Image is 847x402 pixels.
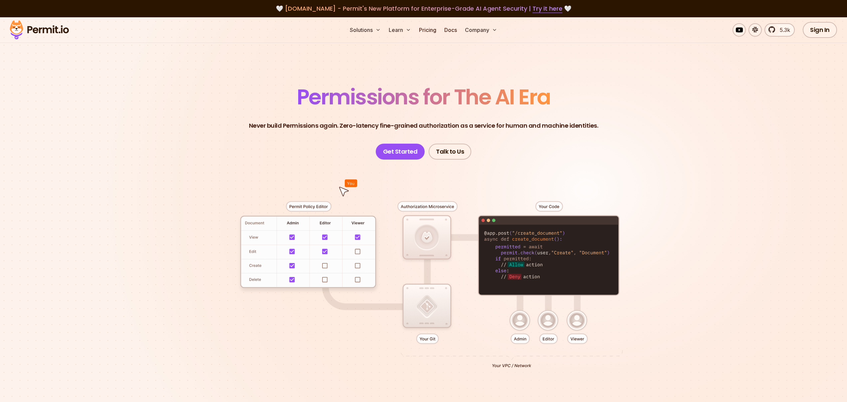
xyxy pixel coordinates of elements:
[386,23,414,37] button: Learn
[803,22,837,38] a: Sign In
[462,23,500,37] button: Company
[776,26,790,34] span: 5.3k
[429,144,471,160] a: Talk to Us
[249,121,598,130] p: Never build Permissions again. Zero-latency fine-grained authorization as a service for human and...
[764,23,795,37] a: 5.3k
[532,4,562,13] a: Try it here
[442,23,460,37] a: Docs
[376,144,425,160] a: Get Started
[297,82,550,112] span: Permissions for The AI Era
[16,4,831,13] div: 🤍 🤍
[285,4,562,13] span: [DOMAIN_NAME] - Permit's New Platform for Enterprise-Grade AI Agent Security |
[416,23,439,37] a: Pricing
[7,19,72,41] img: Permit logo
[347,23,383,37] button: Solutions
